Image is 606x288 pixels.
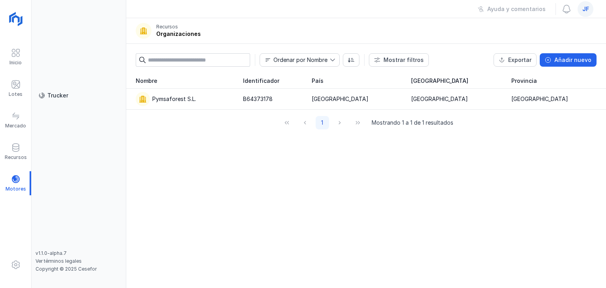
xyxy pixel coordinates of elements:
[5,123,26,129] div: Mercado
[36,266,122,272] div: Copyright © 2025 Cesefor
[156,24,178,30] div: Recursos
[411,95,468,103] div: [GEOGRAPHIC_DATA]
[369,53,429,67] button: Mostrar filtros
[411,77,468,85] span: [GEOGRAPHIC_DATA]
[36,88,122,103] a: Trucker
[5,154,27,161] div: Recursos
[487,5,546,13] div: Ayuda y comentarios
[260,54,330,66] span: Nombre
[316,116,329,129] button: Page 1
[508,56,531,64] div: Exportar
[36,250,122,256] div: v1.1.0-alpha.7
[9,91,22,97] div: Lotes
[136,77,157,85] span: Nombre
[372,119,453,127] span: Mostrando 1 a 1 de 1 resultados
[152,95,196,103] div: Pymsaforest S.L.
[243,95,273,103] div: B64373178
[9,60,22,66] div: Inicio
[540,53,597,67] button: Añadir nuevo
[6,9,26,29] img: logoRight.svg
[473,2,551,16] button: Ayuda y comentarios
[494,53,537,67] button: Exportar
[554,56,591,64] div: Añadir nuevo
[312,77,324,85] span: País
[156,30,201,38] div: Organizaciones
[312,95,368,103] div: [GEOGRAPHIC_DATA]
[243,77,279,85] span: Identificador
[273,57,327,63] div: Ordenar por Nombre
[36,258,82,264] a: Ver términos legales
[511,77,537,85] span: Provincia
[582,5,589,13] span: jf
[47,92,68,99] div: Trucker
[511,95,568,103] div: [GEOGRAPHIC_DATA]
[383,56,424,64] div: Mostrar filtros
